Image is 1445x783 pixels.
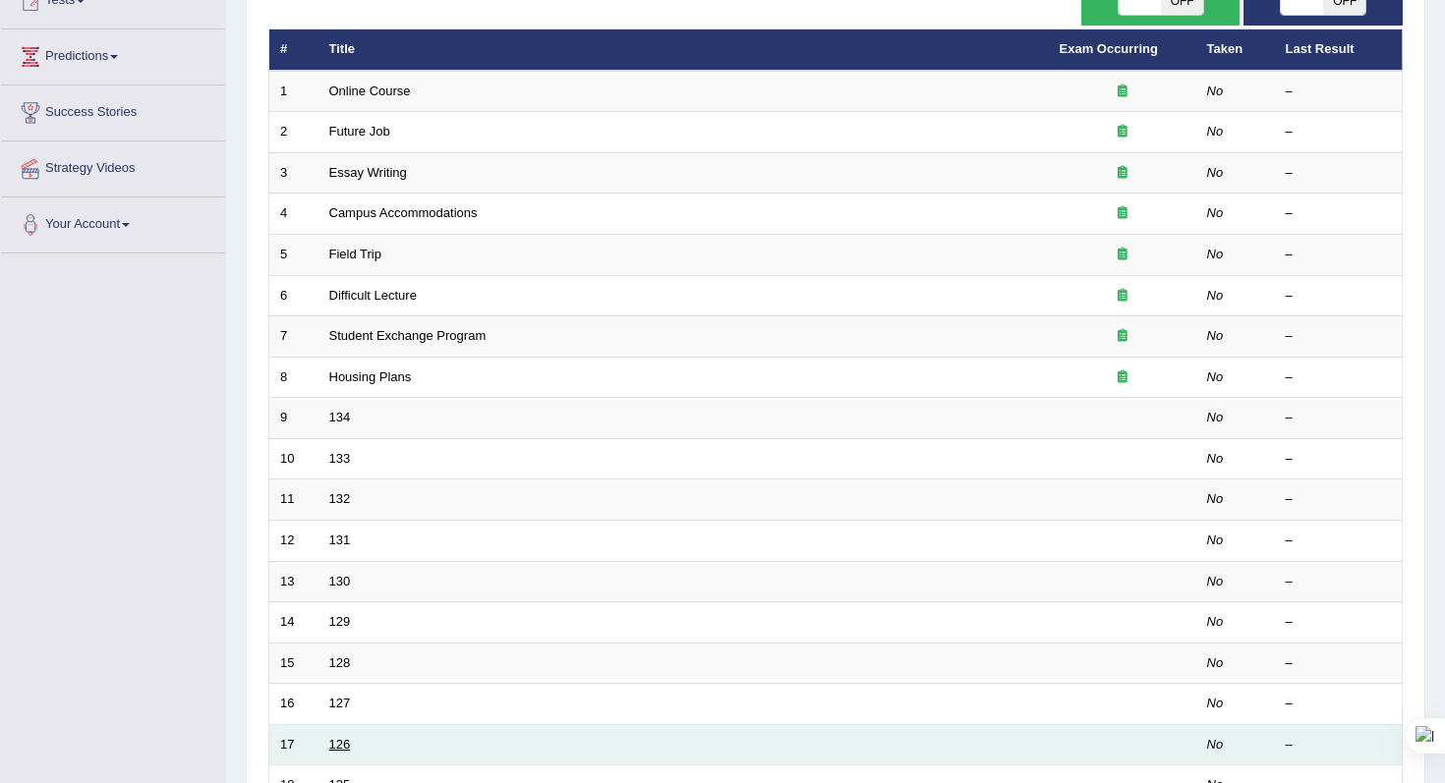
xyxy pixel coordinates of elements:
[269,316,318,358] td: 7
[1207,614,1224,629] em: No
[1286,164,1392,183] div: –
[1286,123,1392,141] div: –
[329,124,390,139] a: Future Job
[1286,246,1392,264] div: –
[1286,450,1392,469] div: –
[269,520,318,561] td: 12
[1275,29,1403,71] th: Last Result
[1207,84,1224,98] em: No
[1286,736,1392,755] div: –
[1207,328,1224,343] em: No
[1286,531,1392,550] div: –
[1060,287,1185,306] div: Exam occurring question
[329,288,417,303] a: Difficult Lecture
[329,491,351,506] a: 132
[269,357,318,398] td: 8
[1286,287,1392,306] div: –
[329,614,351,629] a: 129
[1207,124,1224,139] em: No
[329,655,351,670] a: 128
[1207,655,1224,670] em: No
[329,574,351,588] a: 130
[1207,165,1224,180] em: No
[1207,247,1224,261] em: No
[269,643,318,684] td: 15
[1060,368,1185,387] div: Exam occurring question
[1,29,225,79] a: Predictions
[1207,574,1224,588] em: No
[1207,451,1224,466] em: No
[318,29,1049,71] th: Title
[1286,654,1392,673] div: –
[1207,696,1224,710] em: No
[1286,327,1392,346] div: –
[1286,695,1392,713] div: –
[329,451,351,466] a: 133
[1207,737,1224,752] em: No
[269,684,318,725] td: 16
[329,328,487,343] a: Student Exchange Program
[1207,288,1224,303] em: No
[329,247,381,261] a: Field Trip
[1060,83,1185,101] div: Exam occurring question
[1286,83,1392,101] div: –
[269,275,318,316] td: 6
[1286,573,1392,591] div: –
[269,602,318,643] td: 14
[269,398,318,439] td: 9
[1286,409,1392,427] div: –
[329,165,407,180] a: Essay Writing
[269,561,318,602] td: 13
[1060,246,1185,264] div: Exam occurring question
[269,112,318,153] td: 2
[1207,410,1224,424] em: No
[269,479,318,521] td: 11
[269,152,318,194] td: 3
[1207,369,1224,384] em: No
[269,438,318,479] td: 10
[269,71,318,112] td: 1
[329,84,411,98] a: Online Course
[1060,123,1185,141] div: Exam occurring question
[1060,164,1185,183] div: Exam occurring question
[1196,29,1275,71] th: Taken
[1286,613,1392,632] div: –
[1286,368,1392,387] div: –
[269,29,318,71] th: #
[1,141,225,191] a: Strategy Videos
[1286,490,1392,509] div: –
[1207,491,1224,506] em: No
[329,696,351,710] a: 127
[329,532,351,547] a: 131
[269,194,318,235] td: 4
[1060,204,1185,223] div: Exam occurring question
[1060,327,1185,346] div: Exam occurring question
[329,205,478,220] a: Campus Accommodations
[269,724,318,765] td: 17
[1,197,225,247] a: Your Account
[269,235,318,276] td: 5
[1,85,225,135] a: Success Stories
[329,410,351,424] a: 134
[329,369,412,384] a: Housing Plans
[1286,204,1392,223] div: –
[329,737,351,752] a: 126
[1207,532,1224,547] em: No
[1060,41,1158,56] a: Exam Occurring
[1207,205,1224,220] em: No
